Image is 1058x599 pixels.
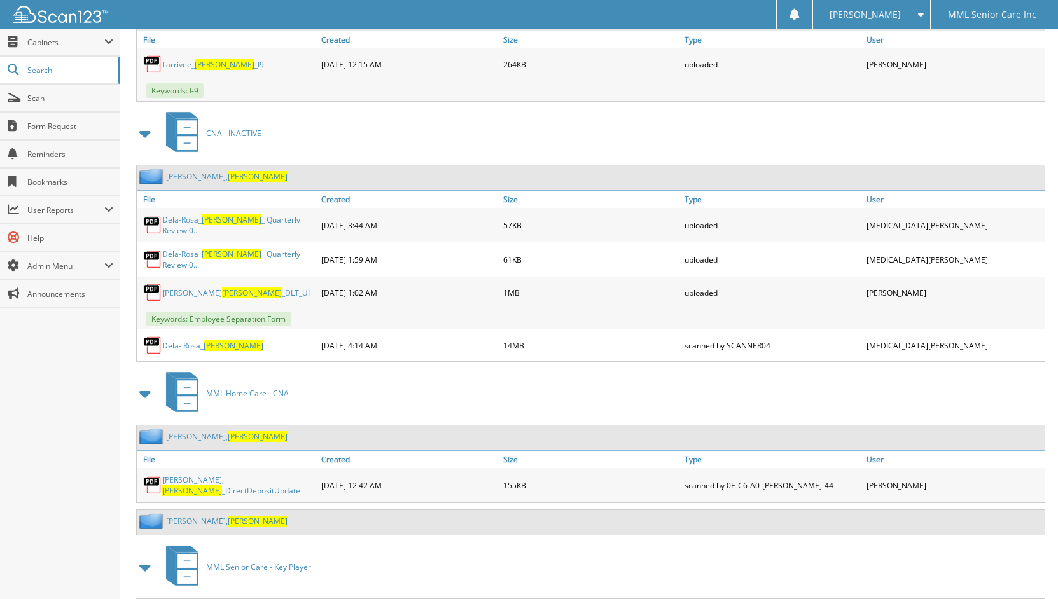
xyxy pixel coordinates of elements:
div: [DATE] 3:44 AM [318,211,499,239]
a: Dela-Rosa_[PERSON_NAME]_ Quarterly Review 0... [162,249,315,270]
img: folder2.png [139,169,166,184]
div: [PERSON_NAME] [863,52,1045,77]
span: MML Senior Care - Key Player [206,561,311,572]
div: 155KB [500,471,681,499]
div: [DATE] 1:02 AM [318,280,499,305]
span: Announcements [27,289,113,299]
span: Keywords: Employee Separation Form [146,312,291,326]
div: uploaded [681,280,863,305]
div: [MEDICAL_DATA][PERSON_NAME] [863,245,1045,273]
a: Type [681,451,863,468]
img: PDF.png [143,336,162,355]
img: PDF.png [143,216,162,235]
span: [PERSON_NAME] [202,214,261,225]
div: [PERSON_NAME] [863,280,1045,305]
div: 1MB [500,280,681,305]
a: Larrivee_[PERSON_NAME]_I9 [162,59,264,70]
div: [DATE] 12:42 AM [318,471,499,499]
div: uploaded [681,52,863,77]
a: Created [318,451,499,468]
a: Size [500,31,681,48]
span: Scan [27,93,113,104]
div: 57KB [500,211,681,239]
img: PDF.png [143,250,162,269]
a: User [863,451,1045,468]
a: [PERSON_NAME],[PERSON_NAME] [166,431,288,442]
div: scanned by SCANNER04 [681,333,863,358]
div: [DATE] 1:59 AM [318,245,499,273]
span: [PERSON_NAME] [162,485,222,496]
span: [PERSON_NAME] [222,287,282,298]
a: File [137,191,318,208]
a: MML Home Care - CNA [158,368,289,418]
a: Created [318,191,499,208]
span: [PERSON_NAME] [228,431,288,442]
a: User [863,191,1045,208]
a: Dela-Rosa_[PERSON_NAME]_ Quarterly Review 0... [162,214,315,236]
span: Cabinets [27,37,104,48]
span: [PERSON_NAME] [204,340,263,351]
span: [PERSON_NAME] [202,249,261,259]
a: [PERSON_NAME][PERSON_NAME]_DLT_UI [162,287,310,298]
a: MML Senior Care - Key Player [158,542,311,592]
div: uploaded [681,211,863,239]
a: Type [681,31,863,48]
div: [PERSON_NAME] [863,471,1045,499]
div: scanned by 0E-C6-A0-[PERSON_NAME]-44 [681,471,863,499]
img: folder2.png [139,429,166,444]
a: Size [500,191,681,208]
a: File [137,31,318,48]
span: User Reports [27,205,104,216]
img: PDF.png [143,476,162,495]
span: Reminders [27,149,113,160]
div: uploaded [681,245,863,273]
img: folder2.png [139,513,166,529]
div: [DATE] 4:14 AM [318,333,499,358]
span: Bookmarks [27,177,113,188]
a: Dela- Rosa_[PERSON_NAME] [162,340,263,351]
span: Search [27,65,111,76]
div: [MEDICAL_DATA][PERSON_NAME] [863,333,1045,358]
iframe: Chat Widget [994,538,1058,599]
span: MML Home Care - CNA [206,388,289,399]
a: Size [500,451,681,468]
img: PDF.png [143,283,162,302]
a: File [137,451,318,468]
span: [PERSON_NAME] [195,59,254,70]
a: Created [318,31,499,48]
img: PDF.png [143,55,162,74]
a: User [863,31,1045,48]
span: MML Senior Care Inc [948,11,1036,18]
span: [PERSON_NAME] [228,171,288,182]
span: Help [27,233,113,244]
a: CNA - INACTIVE [158,108,261,158]
a: [PERSON_NAME],[PERSON_NAME] [166,171,288,182]
span: Form Request [27,121,113,132]
a: [PERSON_NAME],[PERSON_NAME] [166,516,288,527]
img: scan123-logo-white.svg [13,6,108,23]
span: [PERSON_NAME] [228,516,288,527]
div: 14MB [500,333,681,358]
span: [PERSON_NAME] [830,11,901,18]
span: Keywords: I-9 [146,83,204,98]
a: Type [681,191,863,208]
span: Admin Menu [27,261,104,272]
div: 264KB [500,52,681,77]
div: [DATE] 12:15 AM [318,52,499,77]
div: 61KB [500,245,681,273]
div: [MEDICAL_DATA][PERSON_NAME] [863,211,1045,239]
a: [PERSON_NAME],[PERSON_NAME]_DirectDepositUpdate [162,474,315,496]
span: CNA - INACTIVE [206,128,261,139]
